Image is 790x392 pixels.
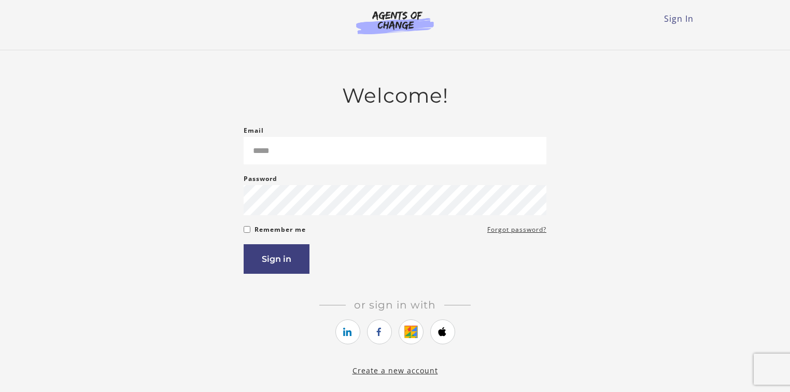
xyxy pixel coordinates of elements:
[244,124,264,137] label: Email
[352,366,438,375] a: Create a new account
[399,319,424,344] a: https://courses.thinkific.com/users/auth/google?ss%5Breferral%5D=&ss%5Buser_return_to%5D=&ss%5Bvi...
[430,319,455,344] a: https://courses.thinkific.com/users/auth/apple?ss%5Breferral%5D=&ss%5Buser_return_to%5D=&ss%5Bvis...
[346,299,444,311] span: Or sign in with
[244,173,277,185] label: Password
[345,10,445,34] img: Agents of Change Logo
[664,13,694,24] a: Sign In
[335,319,360,344] a: https://courses.thinkific.com/users/auth/linkedin?ss%5Breferral%5D=&ss%5Buser_return_to%5D=&ss%5B...
[244,244,309,274] button: Sign in
[367,319,392,344] a: https://courses.thinkific.com/users/auth/facebook?ss%5Breferral%5D=&ss%5Buser_return_to%5D=&ss%5B...
[487,223,546,236] a: Forgot password?
[255,223,306,236] label: Remember me
[244,83,546,108] h2: Welcome!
